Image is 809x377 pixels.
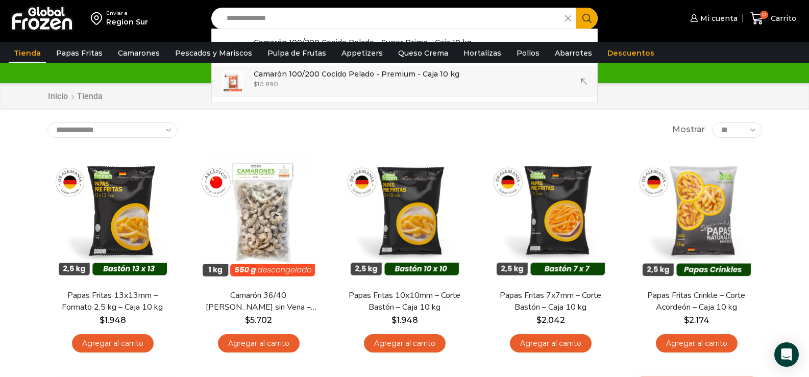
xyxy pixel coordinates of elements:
[106,17,148,27] div: Region Sur
[254,37,472,48] p: Camarón 100/200 Cocido Pelado - Super Prime - Caja 10 kg
[51,43,108,63] a: Papas Fritas
[536,315,542,325] span: $
[550,43,597,63] a: Abarrotes
[576,8,598,29] button: Search button
[492,290,609,313] a: Papas Fritas 7x7mm – Corte Bastón – Caja 10 kg
[364,334,446,353] a: Agregar al carrito: “Papas Fritas 10x10mm - Corte Bastón - Caja 10 kg”
[218,334,300,353] a: Agregar al carrito: “Camarón 36/40 Crudo Pelado sin Vena - Bronze - Caja 10 kg”
[656,334,738,353] a: Agregar al carrito: “Papas Fritas Crinkle - Corte Acordeón - Caja 10 kg”
[768,13,796,23] span: Carrito
[54,290,171,313] a: Papas Fritas 13x13mm – Formato 2,5 kg – Caja 10 kg
[106,10,148,17] div: Enviar a
[91,10,106,27] img: address-field-icon.svg
[9,43,46,63] a: Tienda
[212,34,598,66] a: Camarón 100/200 Cocido Pelado - Super Prime - Caja 10 kg $13.390
[72,334,154,353] a: Agregar al carrito: “Papas Fritas 13x13mm - Formato 2,5 kg - Caja 10 kg”
[748,7,799,31] a: 0 Carrito
[688,8,738,29] a: Mi cuenta
[254,68,459,80] p: Camarón 100/200 Cocido Pelado - Premium - Caja 10 kg
[100,315,126,325] bdi: 1.948
[254,80,278,88] bdi: 10.890
[245,315,272,325] bdi: 5.702
[100,315,105,325] span: $
[684,315,689,325] span: $
[391,315,397,325] span: $
[458,43,506,63] a: Hortalizas
[774,342,799,367] div: Open Intercom Messenger
[638,290,755,313] a: Papas Fritas Crinkle – Corte Acordeón – Caja 10 kg
[672,124,705,136] span: Mostrar
[510,334,592,353] a: Agregar al carrito: “Papas Fritas 7x7mm - Corte Bastón - Caja 10 kg”
[254,80,257,88] span: $
[113,43,165,63] a: Camarones
[393,43,453,63] a: Queso Crema
[212,66,598,97] a: Camarón 100/200 Cocido Pelado - Premium - Caja 10 kg $10.890
[47,91,68,103] a: Inicio
[262,43,331,63] a: Pulpa de Frutas
[336,43,388,63] a: Appetizers
[77,91,103,101] h1: Tienda
[245,315,250,325] span: $
[170,43,257,63] a: Pescados y Mariscos
[391,315,418,325] bdi: 1.948
[346,290,463,313] a: Papas Fritas 10x10mm – Corte Bastón – Caja 10 kg
[684,315,709,325] bdi: 2.174
[698,13,738,23] span: Mi cuenta
[200,290,317,313] a: Camarón 36/40 [PERSON_NAME] sin Vena – Bronze – Caja 10 kg
[511,43,545,63] a: Pollos
[760,11,768,19] span: 0
[47,91,103,103] nav: Breadcrumb
[602,43,659,63] a: Descuentos
[47,122,178,138] select: Pedido de la tienda
[536,315,565,325] bdi: 2.042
